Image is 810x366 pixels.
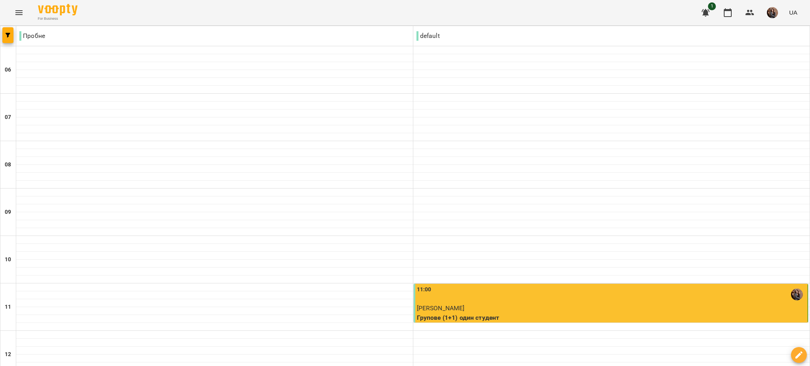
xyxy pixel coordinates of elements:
span: For Business [38,16,78,21]
span: UA [789,8,797,17]
h6: 08 [5,160,11,169]
h6: 06 [5,66,11,74]
img: Voopty Logo [38,4,78,15]
span: 1 [708,2,716,10]
button: Menu [9,3,28,22]
p: Групове (1+1) один студент [417,313,806,323]
h6: 12 [5,350,11,359]
label: 11:00 [417,285,431,294]
button: UA [786,5,801,20]
h6: 07 [5,113,11,122]
img: 6c17d95c07e6703404428ddbc75e5e60.jpg [767,7,778,18]
h6: 09 [5,208,11,217]
p: default [416,31,440,41]
span: [PERSON_NAME] [417,304,465,312]
img: Прокопенко Поліна Олександрівна [791,289,803,300]
h6: 10 [5,255,11,264]
p: Пробне [19,31,45,41]
h6: 11 [5,303,11,311]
